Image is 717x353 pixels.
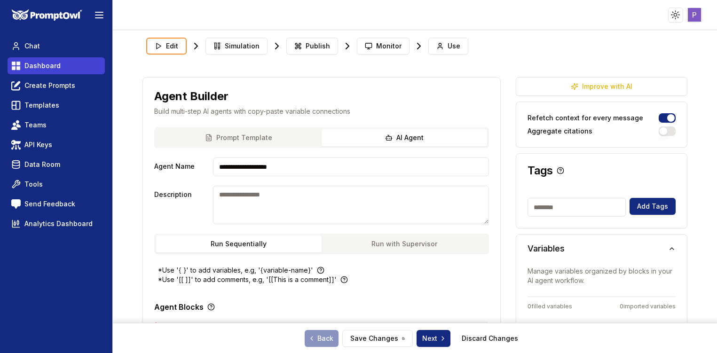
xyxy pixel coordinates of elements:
[146,38,187,55] button: Edit
[154,157,210,176] label: Agent Name
[376,41,402,51] span: Monitor
[158,266,313,275] p: *Use '{ }' to add variables, e.g, '{variable-name}'
[322,129,487,146] button: AI Agent
[8,176,105,193] a: Tools
[528,267,676,285] p: Manage variables organized by blocks in your AI agent workflow.
[24,101,59,110] span: Templates
[516,77,687,96] button: Improve with AI
[322,235,487,252] button: Run with Supervisor
[8,156,105,173] a: Data Room
[357,38,410,55] button: Monitor
[8,77,105,94] a: Create Prompts
[286,38,338,55] button: Publish
[8,215,105,232] a: Analytics Dashboard
[528,303,572,310] span: 0 filled variables
[688,8,701,22] img: ACg8ocJGHgvPKVbo_Ly5vrZNeNzkDJRWy5S8Y5X5N5ik7tD_SiJhNw=s96-c
[24,120,47,130] span: Teams
[154,107,489,116] p: Build multi-step AI agents with copy-paste variable connections
[516,263,687,329] div: Variables
[528,165,553,176] h3: Tags
[8,57,105,74] a: Dashboard
[24,81,75,90] span: Create Prompts
[205,38,268,55] button: Simulation
[24,160,60,169] span: Data Room
[156,235,322,252] button: Run Sequentially
[154,303,204,311] p: Agent Blocks
[516,235,687,263] button: Variables
[156,129,322,146] button: Prompt Template
[24,61,61,71] span: Dashboard
[428,38,468,55] button: Use
[8,136,105,153] a: API Keys
[422,334,447,343] span: Next
[11,199,21,209] img: feedback
[24,140,52,149] span: API Keys
[24,219,93,228] span: Analytics Dashboard
[448,41,460,51] span: Use
[342,330,413,347] button: Save Changes
[166,41,178,51] span: Edit
[24,41,40,51] span: Chat
[528,128,592,134] label: Aggregate citations
[305,330,339,347] a: Back
[8,97,105,114] a: Templates
[630,198,676,215] button: Add Tags
[24,199,75,209] span: Send Feedback
[225,41,260,51] span: Simulation
[528,115,643,121] label: Refetch context for every message
[462,334,518,343] a: Discard Changes
[8,38,105,55] a: Chat
[620,303,676,310] span: 0 imported variables
[8,117,105,133] a: Teams
[8,196,105,212] a: Send Feedback
[24,180,43,189] span: Tools
[154,89,228,104] h1: Agent Builder
[154,186,210,224] label: Description
[158,275,337,284] p: *Use '[[ ]]' to add comments, e.g, '[[This is a comment]]'
[12,9,82,21] img: PromptOwl
[417,330,450,347] button: Next
[306,41,330,51] span: Publish
[454,330,526,347] button: Discard Changes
